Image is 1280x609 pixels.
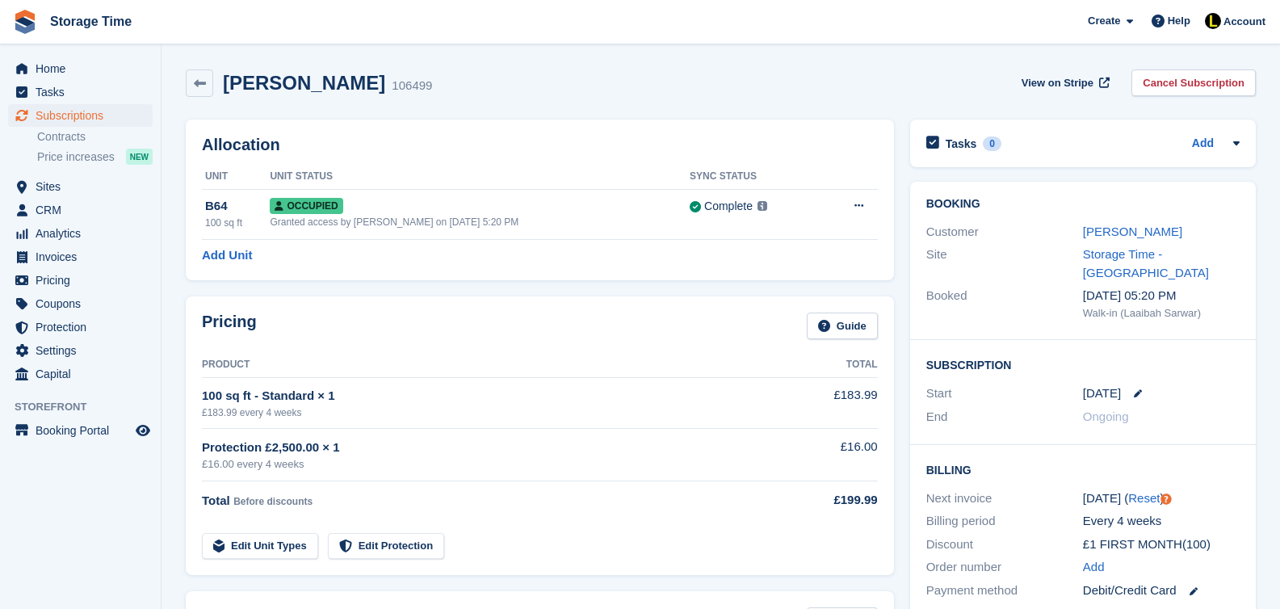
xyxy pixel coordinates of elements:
[126,149,153,165] div: NEW
[36,269,132,292] span: Pricing
[36,222,132,245] span: Analytics
[1083,247,1209,279] a: Storage Time - [GEOGRAPHIC_DATA]
[704,198,753,215] div: Complete
[13,10,37,34] img: stora-icon-8386f47178a22dfd0bd8f6a31ec36ba5ce8667c1dd55bd0f319d3a0aa187defe.svg
[1192,135,1214,153] a: Add
[8,57,153,80] a: menu
[8,269,153,292] a: menu
[926,246,1083,282] div: Site
[8,104,153,127] a: menu
[8,419,153,442] a: menu
[44,8,138,35] a: Storage Time
[233,496,313,507] span: Before discounts
[36,199,132,221] span: CRM
[392,77,432,95] div: 106499
[270,215,690,229] div: Granted access by [PERSON_NAME] on [DATE] 5:20 PM
[8,222,153,245] a: menu
[8,199,153,221] a: menu
[36,292,132,315] span: Coupons
[1223,14,1265,30] span: Account
[1083,535,1240,554] div: £1 FIRST MONTH(100)
[1159,492,1173,506] div: Tooltip anchor
[37,149,115,165] span: Price increases
[328,533,444,560] a: Edit Protection
[133,421,153,440] a: Preview store
[270,198,342,214] span: Occupied
[36,175,132,198] span: Sites
[1083,287,1240,305] div: [DATE] 05:20 PM
[690,164,820,190] th: Sync Status
[1083,489,1240,508] div: [DATE] ( )
[8,363,153,385] a: menu
[37,148,153,166] a: Price increases NEW
[202,164,270,190] th: Unit
[37,129,153,145] a: Contracts
[1128,491,1160,505] a: Reset
[36,419,132,442] span: Booking Portal
[1083,409,1129,423] span: Ongoing
[202,313,257,339] h2: Pricing
[8,316,153,338] a: menu
[1083,305,1240,321] div: Walk-in (Laaibah Sarwar)
[205,197,270,216] div: B64
[758,201,767,211] img: icon-info-grey-7440780725fd019a000dd9b08b2336e03edf1995a4989e88bcd33f0948082b44.svg
[1131,69,1256,96] a: Cancel Subscription
[926,384,1083,403] div: Start
[202,387,774,405] div: 100 sq ft - Standard × 1
[1022,75,1093,91] span: View on Stripe
[1083,582,1240,600] div: Debit/Credit Card
[1088,13,1120,29] span: Create
[8,175,153,198] a: menu
[983,136,1001,151] div: 0
[202,136,878,154] h2: Allocation
[202,456,774,472] div: £16.00 every 4 weeks
[926,461,1240,477] h2: Billing
[926,198,1240,211] h2: Booking
[36,363,132,385] span: Capital
[8,292,153,315] a: menu
[926,535,1083,554] div: Discount
[1083,384,1121,403] time: 2025-09-04 00:00:00 UTC
[8,339,153,362] a: menu
[223,72,385,94] h2: [PERSON_NAME]
[926,408,1083,426] div: End
[36,57,132,80] span: Home
[202,352,774,378] th: Product
[202,439,774,457] div: Protection £2,500.00 × 1
[202,405,774,420] div: £183.99 every 4 weeks
[774,377,878,428] td: £183.99
[1083,558,1105,577] a: Add
[926,512,1083,531] div: Billing period
[36,316,132,338] span: Protection
[270,164,690,190] th: Unit Status
[774,491,878,510] div: £199.99
[202,533,318,560] a: Edit Unit Types
[946,136,977,151] h2: Tasks
[36,339,132,362] span: Settings
[15,399,161,415] span: Storefront
[926,356,1240,372] h2: Subscription
[1083,512,1240,531] div: Every 4 weeks
[202,246,252,265] a: Add Unit
[8,246,153,268] a: menu
[36,81,132,103] span: Tasks
[926,287,1083,321] div: Booked
[202,493,230,507] span: Total
[1205,13,1221,29] img: Laaibah Sarwar
[926,558,1083,577] div: Order number
[926,489,1083,508] div: Next invoice
[774,352,878,378] th: Total
[1015,69,1113,96] a: View on Stripe
[807,313,878,339] a: Guide
[926,582,1083,600] div: Payment method
[36,104,132,127] span: Subscriptions
[205,216,270,230] div: 100 sq ft
[36,246,132,268] span: Invoices
[926,223,1083,241] div: Customer
[774,429,878,481] td: £16.00
[1168,13,1190,29] span: Help
[8,81,153,103] a: menu
[1083,225,1182,238] a: [PERSON_NAME]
